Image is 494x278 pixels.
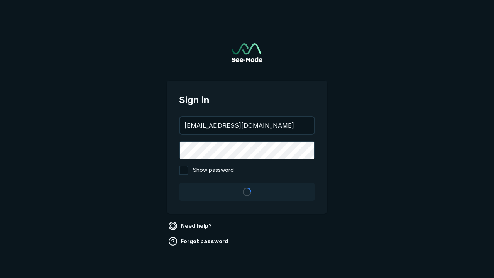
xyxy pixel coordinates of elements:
span: Sign in [179,93,315,107]
img: See-Mode Logo [232,43,262,62]
a: Forgot password [167,235,231,247]
input: your@email.com [180,117,314,134]
a: Need help? [167,220,215,232]
span: Show password [193,166,234,175]
a: Go to sign in [232,43,262,62]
